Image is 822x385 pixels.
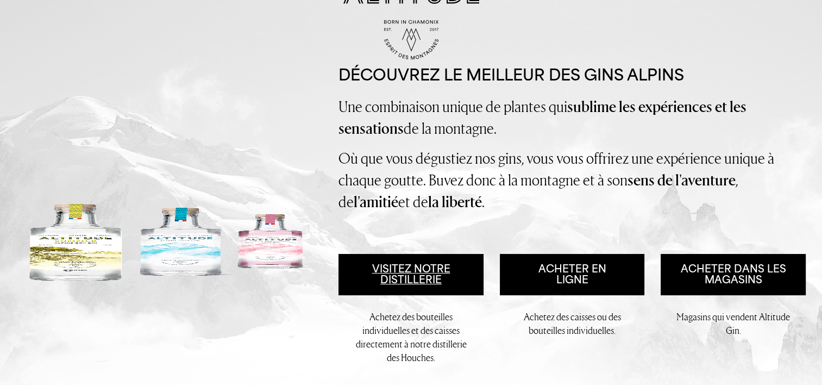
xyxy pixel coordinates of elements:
[338,96,746,138] span: Une combinaison unique de plantes qui de la montagne.
[514,310,630,337] p: Achetez des caisses ou des bouteilles individuelles.
[628,170,736,190] strong: sens de l'aventure
[353,310,469,365] p: Achetez des bouteilles individuelles et des caisses directement à notre distillerie des Houches.
[500,254,645,295] a: Acheter en ligne
[354,191,398,212] strong: l'amitié
[675,310,791,337] p: Magasins qui vendent Altitude Gin.
[384,20,438,60] img: Born in Chamonix - Est. 2017 - Espirit des Montagnes
[661,254,806,295] a: Acheter dans les magasins
[338,147,806,213] p: Où que vous dégustiez nos gins, vous vous offrirez une expérience unique à chaque goutte. Buvez d...
[338,96,746,139] strong: sublime les expériences et les sensations
[428,191,482,212] strong: la liberté
[338,254,484,295] a: Visitez notre distillerie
